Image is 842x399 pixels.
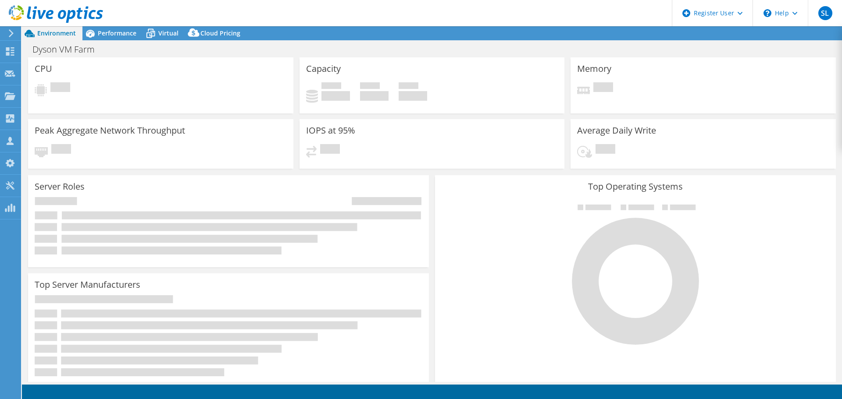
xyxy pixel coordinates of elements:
[321,91,350,101] h4: 0 GiB
[399,82,418,91] span: Total
[200,29,240,37] span: Cloud Pricing
[577,126,656,135] h3: Average Daily Write
[442,182,829,191] h3: Top Operating Systems
[320,144,340,156] span: Pending
[50,82,70,94] span: Pending
[764,9,771,17] svg: \n
[35,280,140,290] h3: Top Server Manufacturers
[321,82,341,91] span: Used
[158,29,178,37] span: Virtual
[29,45,108,54] h1: Dyson VM Farm
[360,91,389,101] h4: 0 GiB
[35,64,52,74] h3: CPU
[593,82,613,94] span: Pending
[306,64,341,74] h3: Capacity
[818,6,832,20] span: SL
[51,144,71,156] span: Pending
[98,29,136,37] span: Performance
[306,126,355,135] h3: IOPS at 95%
[35,182,85,191] h3: Server Roles
[37,29,76,37] span: Environment
[577,64,611,74] h3: Memory
[596,144,615,156] span: Pending
[360,82,380,91] span: Free
[35,126,185,135] h3: Peak Aggregate Network Throughput
[399,91,427,101] h4: 0 GiB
